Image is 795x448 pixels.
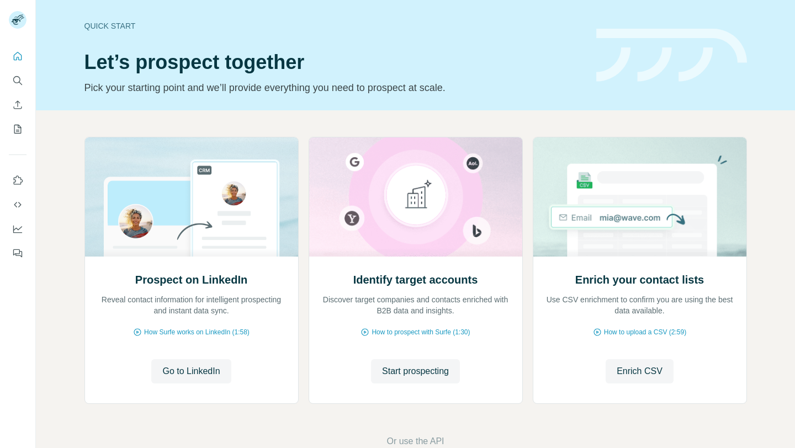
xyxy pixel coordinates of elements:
span: Enrich CSV [617,365,662,378]
p: Use CSV enrichment to confirm you are using the best data available. [544,294,735,316]
button: Enrich CSV [9,95,26,115]
button: Dashboard [9,219,26,239]
img: Identify target accounts [309,137,523,257]
button: Use Surfe on LinkedIn [9,170,26,190]
button: My lists [9,119,26,139]
button: Start prospecting [371,359,460,383]
h2: Prospect on LinkedIn [135,272,247,287]
span: Start prospecting [382,365,449,378]
div: Quick start [84,20,583,31]
button: Or use the API [386,435,444,448]
button: Quick start [9,46,26,66]
button: Go to LinkedIn [151,359,231,383]
h1: Let’s prospect together [84,51,583,73]
img: Enrich your contact lists [533,137,747,257]
span: How to upload a CSV (2:59) [604,327,686,337]
img: Prospect on LinkedIn [84,137,299,257]
button: Enrich CSV [606,359,674,383]
span: Go to LinkedIn [162,365,220,378]
p: Discover target companies and contacts enriched with B2B data and insights. [320,294,511,316]
img: banner [596,29,747,82]
button: Feedback [9,243,26,263]
h2: Identify target accounts [353,272,478,287]
button: Search [9,71,26,90]
p: Pick your starting point and we’ll provide everything you need to prospect at scale. [84,80,583,95]
p: Reveal contact information for intelligent prospecting and instant data sync. [96,294,287,316]
span: How to prospect with Surfe (1:30) [372,327,470,337]
h2: Enrich your contact lists [575,272,704,287]
button: Use Surfe API [9,195,26,215]
span: How Surfe works on LinkedIn (1:58) [144,327,250,337]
